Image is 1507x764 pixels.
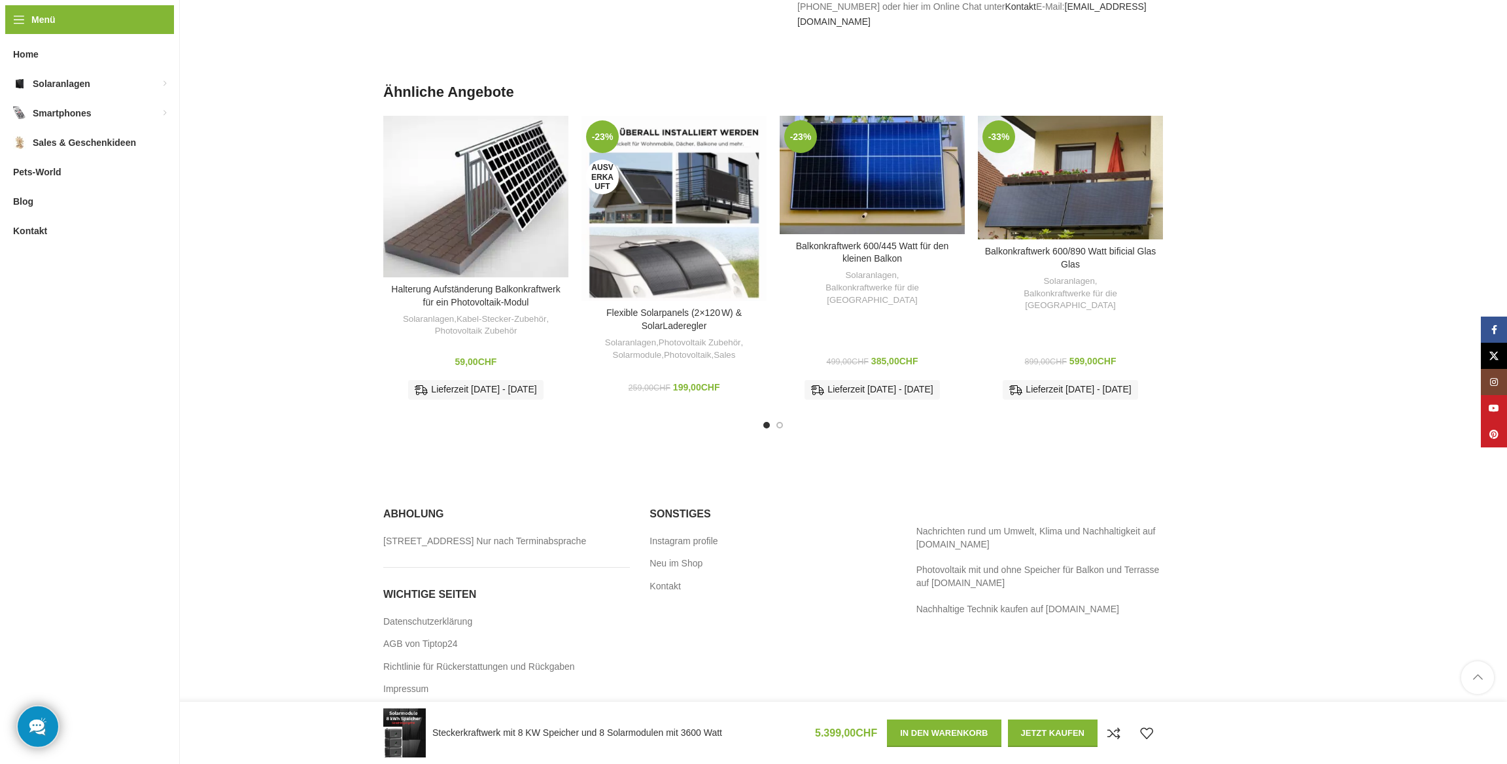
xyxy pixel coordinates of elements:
span: CHF [856,727,877,738]
a: Flexible Solarpanels (2×120 W) & SolarLaderegler [606,307,742,331]
span: Home [13,43,39,66]
span: CHF [1050,357,1067,366]
span: -33% [982,120,1015,153]
span: Ausverkauft [586,160,619,194]
a: Neu im Shop [650,557,704,570]
a: Balkonkraftwerk 600/890 Watt bificial Glas Glas [985,246,1156,269]
a: [STREET_ADDRESS] Nur nach Terminabsprache [383,535,587,548]
a: Photovoltaik Zubehör [435,325,517,338]
span: Kontakt [13,219,47,243]
span: Sales & Geschenkideen [33,131,136,154]
img: Solaranlagen [13,77,26,90]
li: Go to slide 2 [776,422,783,428]
a: Photovoltaik [664,349,711,362]
a: Balkonkraftwerk 600/445 Watt für den kleinen Balkon [780,116,965,234]
h5: Sonstiges [650,507,896,521]
div: 4 / 5 [971,116,1169,409]
a: AGB von Tiptop24 [383,638,459,651]
bdi: 59,00 [455,356,497,367]
div: , [786,269,958,306]
bdi: 259,00 [629,383,670,392]
a: Datenschutzerklärung [383,616,474,629]
a: Solaranlagen [845,269,896,282]
a: Nachhaltige Technik kaufen auf [DOMAIN_NAME] [916,604,1119,614]
span: CHF [701,382,720,392]
a: Sales [714,349,735,362]
a: Balkonkraftwerke für die [GEOGRAPHIC_DATA] [984,288,1156,312]
bdi: 5.399,00 [815,727,877,738]
h5: Abholung [383,507,630,521]
div: Lieferzeit [DATE] - [DATE] [1003,380,1137,400]
a: Solarmodule [613,349,662,362]
a: Photovoltaik Zubehör [659,337,741,349]
span: CHF [852,357,869,366]
a: Pinterest Social Link [1481,421,1507,447]
div: , , , , [588,337,760,361]
a: Flexible Solarpanels (2×120 W) & SolarLaderegler [581,116,767,301]
span: CHF [653,383,670,392]
a: [EMAIL_ADDRESS][DOMAIN_NAME] [797,1,1147,26]
a: Instagram profile [650,535,719,548]
a: Balkonkraftwerk 600/445 Watt für den kleinen Balkon [796,241,949,264]
span: Smartphones [33,101,91,125]
a: Kontakt [650,580,682,593]
a: Kabel-Stecker-Zubehör [457,313,546,326]
bdi: 499,00 [827,357,869,366]
a: Balkonkraftwerk 600/890 Watt bificial Glas Glas [978,116,1163,239]
img: 3600 Watt Genehmigungsfrei [383,708,426,757]
a: Richtlinie für Rückerstattungen und Rückgaben [383,661,576,674]
span: CHF [899,356,918,366]
span: Solaranlagen [33,72,90,95]
bdi: 199,00 [673,382,720,392]
span: CHF [478,356,497,367]
img: Smartphones [13,107,26,120]
button: In den Warenkorb [887,720,1001,747]
img: Sales & Geschenkideen [13,136,26,149]
span: -23% [784,120,817,153]
bdi: 599,00 [1069,356,1117,366]
a: Solaranlagen [403,313,454,326]
a: Impressum [383,683,430,696]
li: Go to slide 1 [763,422,770,428]
h5: Wichtige seiten [383,587,630,602]
a: Instagram Social Link [1481,369,1507,395]
a: YouTube Social Link [1481,395,1507,421]
span: Ähnliche Angebote [383,82,514,103]
a: Kontakt [1005,1,1035,12]
bdi: 385,00 [871,356,918,366]
div: 3 / 5 [773,116,971,409]
div: Lieferzeit [DATE] - [DATE] [805,380,939,400]
div: 2 / 5 [575,116,773,409]
span: Menü [31,12,56,27]
div: , [984,275,1156,312]
button: Jetzt kaufen [1008,720,1098,747]
a: Scroll to top button [1461,661,1494,694]
span: -23% [586,120,619,153]
a: Solaranlagen [605,337,656,349]
a: Solaranlagen [1043,275,1094,288]
span: Blog [13,190,33,213]
bdi: 899,00 [1025,357,1067,366]
a: Photovoltaik mit und ohne Speicher für Balkon und Terrasse auf [DOMAIN_NAME] [916,564,1160,588]
span: Pets-World [13,160,61,184]
h4: Steckerkraftwerk mit 8 KW Speicher und 8 Solarmodulen mit 3600 Watt [432,727,805,740]
span: CHF [1098,356,1117,366]
a: Halterung Aufständerung Balkonkraftwerk für ein Photovoltaik-Modul [391,284,560,307]
a: Halterung Aufständerung Balkonkraftwerk für ein Photovoltaik-Modul [383,116,568,277]
div: Lieferzeit [DATE] - [DATE] [408,380,543,400]
a: Balkonkraftwerke für die [GEOGRAPHIC_DATA] [786,282,958,306]
a: X Social Link [1481,343,1507,369]
a: Facebook Social Link [1481,317,1507,343]
div: 1 / 5 [377,116,575,409]
div: , , [390,313,562,338]
a: Nachrichten rund um Umwelt, Klima und Nachhaltigkeit auf [DOMAIN_NAME] [916,526,1156,549]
